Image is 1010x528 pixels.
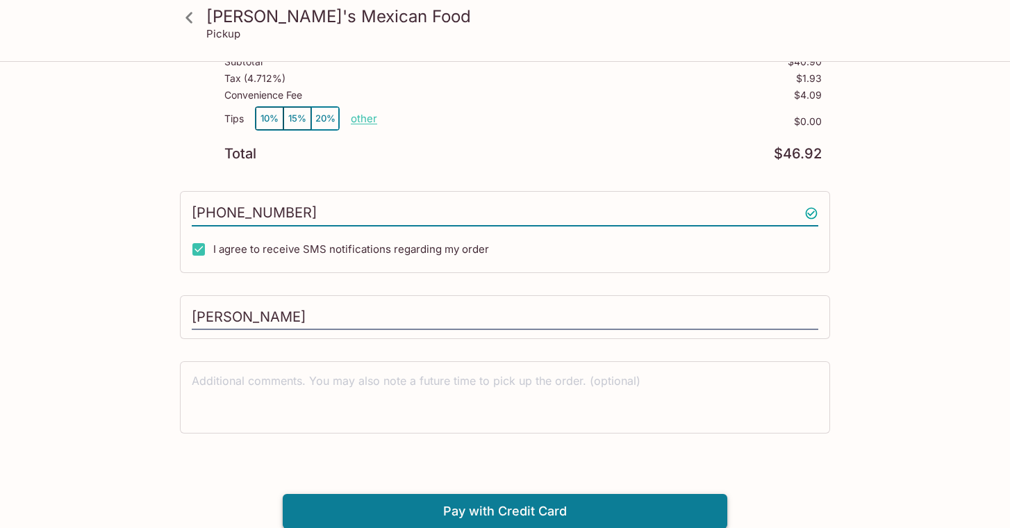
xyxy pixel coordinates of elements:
p: $1.93 [796,73,822,84]
iframe: Secure payment button frame [283,456,727,488]
p: Subtotal [224,56,263,67]
input: Enter phone number [192,200,818,226]
p: Tax ( 4.712% ) [224,73,285,84]
button: other [351,112,377,125]
p: $40.90 [788,56,822,67]
input: Enter first and last name [192,304,818,331]
span: I agree to receive SMS notifications regarding my order [213,242,489,256]
p: Pickup [206,27,240,40]
p: Tips [224,113,244,124]
button: 20% [311,107,339,130]
p: $0.00 [377,116,822,127]
p: $46.92 [774,147,822,160]
p: Convenience Fee [224,90,302,101]
p: $4.09 [794,90,822,101]
button: 15% [283,107,311,130]
p: Total [224,147,256,160]
button: 10% [256,107,283,130]
h3: [PERSON_NAME]'s Mexican Food [206,6,827,27]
